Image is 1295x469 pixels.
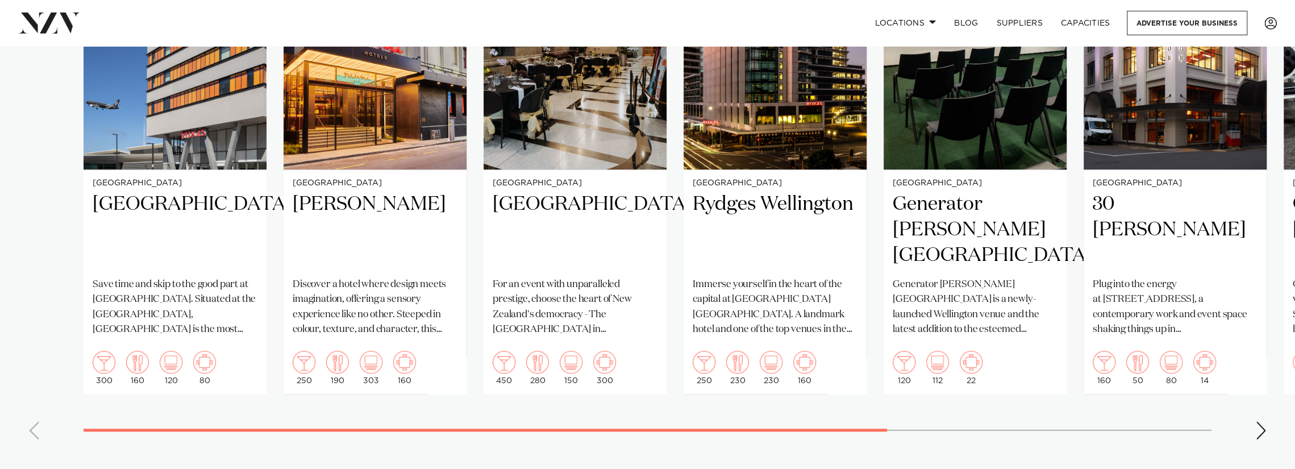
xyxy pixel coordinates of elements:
div: 250 [693,351,715,385]
img: theatre.png [760,351,782,373]
img: meeting.png [793,351,816,373]
img: meeting.png [193,351,216,373]
h2: [PERSON_NAME] [293,192,457,268]
div: 160 [793,351,816,385]
p: Generator [PERSON_NAME][GEOGRAPHIC_DATA] is a newly-launched Wellington venue and the latest addi... [893,277,1057,337]
small: [GEOGRAPHIC_DATA] [493,179,657,188]
img: cocktail.png [493,351,515,373]
img: cocktail.png [693,351,715,373]
div: 230 [726,351,749,385]
p: Plug into the energy at [STREET_ADDRESS], a contemporary work and event space shaking things up i... [1093,277,1257,337]
h2: [GEOGRAPHIC_DATA] [493,192,657,268]
img: dining.png [1126,351,1149,373]
img: cocktail.png [93,351,115,373]
img: dining.png [526,351,549,373]
small: [GEOGRAPHIC_DATA] [693,179,857,188]
img: cocktail.png [893,351,915,373]
div: 22 [960,351,982,385]
img: theatre.png [926,351,949,373]
div: 112 [926,351,949,385]
img: meeting.png [593,351,616,373]
img: theatre.png [360,351,382,373]
a: Locations [865,11,945,35]
img: meeting.png [393,351,416,373]
small: [GEOGRAPHIC_DATA] [1093,179,1257,188]
div: 303 [360,351,382,385]
p: For an event with unparalleled prestige, choose the heart of New Zealand's democracy - The [GEOGR... [493,277,657,337]
img: nzv-logo.png [18,13,80,33]
img: theatre.png [1160,351,1182,373]
p: Immerse yourself in the heart of the capital at [GEOGRAPHIC_DATA] [GEOGRAPHIC_DATA]. A landmark h... [693,277,857,337]
h2: Generator [PERSON_NAME][GEOGRAPHIC_DATA] [893,192,1057,268]
div: 450 [493,351,515,385]
div: 280 [526,351,549,385]
div: 160 [393,351,416,385]
h2: 30 [PERSON_NAME] [1093,192,1257,268]
div: 160 [1093,351,1115,385]
div: 190 [326,351,349,385]
h2: [GEOGRAPHIC_DATA] [93,192,257,268]
div: 80 [193,351,216,385]
img: theatre.png [160,351,182,373]
div: 300 [93,351,115,385]
img: meeting.png [960,351,982,373]
img: cocktail.png [1093,351,1115,373]
img: dining.png [726,351,749,373]
img: meeting.png [1193,351,1216,373]
a: Capacities [1052,11,1119,35]
div: 80 [1160,351,1182,385]
small: [GEOGRAPHIC_DATA] [893,179,1057,188]
div: 14 [1193,351,1216,385]
p: Discover a hotel where design meets imagination, offering a sensory experience like no other. Ste... [293,277,457,337]
div: 150 [560,351,582,385]
div: 120 [160,351,182,385]
small: [GEOGRAPHIC_DATA] [93,179,257,188]
div: 300 [593,351,616,385]
div: 250 [293,351,315,385]
small: [GEOGRAPHIC_DATA] [293,179,457,188]
a: SUPPLIERS [987,11,1051,35]
p: Save time and skip to the good part at [GEOGRAPHIC_DATA]. Situated at the [GEOGRAPHIC_DATA], [GEO... [93,277,257,337]
img: theatre.png [560,351,582,373]
img: dining.png [126,351,149,373]
h2: Rydges Wellington [693,192,857,268]
div: 160 [126,351,149,385]
a: Advertise your business [1127,11,1247,35]
div: 120 [893,351,915,385]
div: 50 [1126,351,1149,385]
a: BLOG [945,11,987,35]
div: 230 [760,351,782,385]
img: dining.png [326,351,349,373]
img: cocktail.png [293,351,315,373]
